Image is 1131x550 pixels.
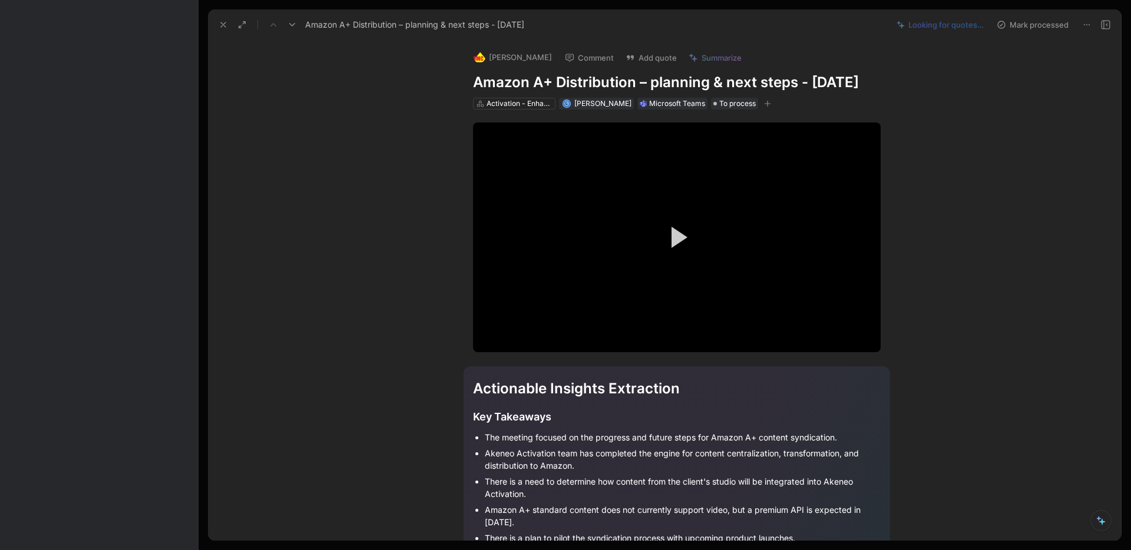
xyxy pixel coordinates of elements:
div: Actionable Insights Extraction [473,378,881,399]
button: Summarize [683,49,747,66]
div: Key Takeaways [473,409,881,425]
img: logo [474,51,485,63]
div: Activation - Enhanced content [487,98,553,110]
div: There is a plan to pilot the syndication process with upcoming product launches. [485,532,881,544]
div: The meeting focused on the progress and future steps for Amazon A+ content syndication. [485,431,881,443]
div: Video Player [473,122,881,352]
span: [PERSON_NAME] [574,99,631,108]
button: Add quote [620,49,682,66]
span: To process [719,98,756,110]
div: Amazon A+ standard content does not currently support video, but a premium API is expected in [DA... [485,503,881,528]
button: Comment [560,49,619,66]
div: Akeneo Activation team has completed the engine for content centralization, transformation, and d... [485,447,881,472]
button: Looking for quotes… [891,16,989,33]
span: Amazon A+ Distribution – planning & next steps - [DATE] [305,18,524,32]
h1: Amazon A+ Distribution – planning & next steps - [DATE] [473,73,881,92]
div: To process [711,98,758,110]
button: Mark processed [991,16,1074,33]
span: Summarize [702,52,742,63]
div: There is a need to determine how content from the client's studio will be integrated into Akeneo ... [485,475,881,500]
div: Microsoft Teams [649,98,705,110]
button: logo[PERSON_NAME] [468,48,557,66]
button: Play Video [650,211,703,264]
div: L [563,101,570,107]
